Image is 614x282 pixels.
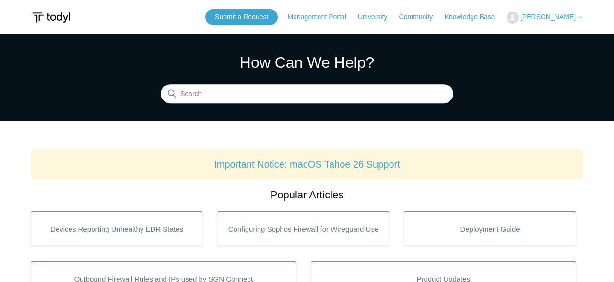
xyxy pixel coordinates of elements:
a: Deployment Guide [404,211,576,246]
a: University [358,12,397,22]
a: Community [399,12,443,22]
input: Search [161,85,453,104]
span: [PERSON_NAME] [520,13,576,21]
button: [PERSON_NAME] [507,12,583,24]
a: Management Portal [288,12,356,22]
a: Submit a Request [205,9,278,25]
h1: How Can We Help? [161,51,453,74]
a: Important Notice: macOS Tahoe 26 Support [214,159,400,170]
a: Devices Reporting Unhealthy EDR States [31,211,203,246]
a: Configuring Sophos Firewall for Wireguard Use [217,211,390,246]
a: Knowledge Base [445,12,505,22]
h2: Popular Articles [31,187,583,203]
img: Todyl Support Center Help Center home page [31,9,71,26]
